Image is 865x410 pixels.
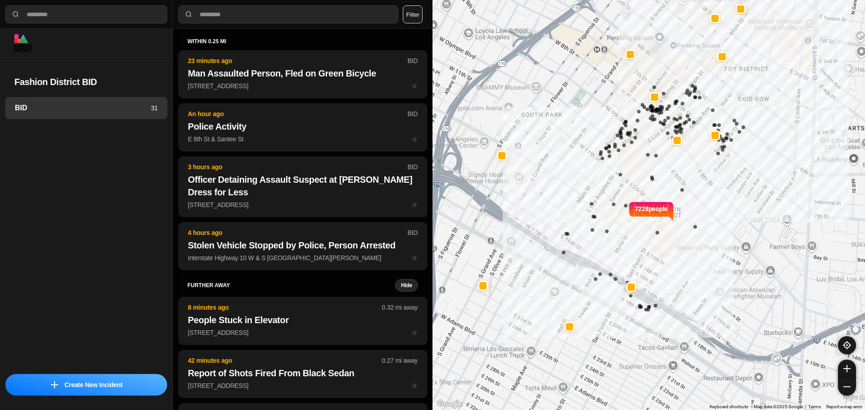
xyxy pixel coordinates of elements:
button: Hide [395,279,418,292]
h2: Police Activity [188,120,418,133]
a: 4 hours agoBIDStolen Vehicle Stopped by Police, Person ArrestedInterstate Highway 10 W & S [GEOGR... [178,254,427,261]
img: zoom-out [843,383,851,390]
button: iconCreate New Incident [5,374,167,396]
span: star [412,201,418,208]
a: Report a map error [826,404,862,409]
p: Create New Incident [64,380,123,389]
img: logo [14,34,32,52]
p: 0.32 mi away [382,303,418,312]
a: An hour agoBIDPolice ActivityE 8th St & Santee Ststar [178,135,427,143]
button: 3 hours agoBIDOfficer Detaining Assault Suspect at [PERSON_NAME] Dress for Less[STREET_ADDRESS]star [178,157,427,217]
span: star [412,82,418,90]
h2: Report of Shots Fired From Black Sedan [188,367,418,379]
img: Google [435,398,464,410]
h2: Stolen Vehicle Stopped by Police, Person Arrested [188,239,418,252]
p: BID [407,56,418,65]
a: 8 minutes ago0.32 mi awayPeople Stuck in Elevator[STREET_ADDRESS]star [178,329,427,336]
img: icon [51,381,58,388]
p: [STREET_ADDRESS] [188,200,418,209]
p: [STREET_ADDRESS] [188,328,418,337]
p: 7228 people [635,204,668,224]
a: BID31 [5,97,167,119]
p: 8 minutes ago [188,303,382,312]
button: 23 minutes agoBIDMan Assaulted Person, Fled on Green Bicycle[STREET_ADDRESS]star [178,50,427,98]
img: notch [668,201,674,221]
p: An hour ago [188,109,407,118]
button: 8 minutes ago0.32 mi awayPeople Stuck in Elevator[STREET_ADDRESS]star [178,297,427,345]
img: recenter [843,341,851,349]
h2: Fashion District BID [14,76,158,88]
span: star [412,135,418,143]
p: Interstate Highway 10 W & S [GEOGRAPHIC_DATA][PERSON_NAME] [188,253,418,262]
h2: Man Assaulted Person, Fled on Green Bicycle [188,67,418,80]
button: zoom-out [838,378,856,396]
h3: BID [15,103,151,113]
button: 4 hours agoBIDStolen Vehicle Stopped by Police, Person ArrestedInterstate Highway 10 W & S [GEOGR... [178,222,427,270]
a: 3 hours agoBIDOfficer Detaining Assault Suspect at [PERSON_NAME] Dress for Less[STREET_ADDRESS]star [178,201,427,208]
span: star [412,254,418,261]
button: Keyboard shortcuts [710,404,748,410]
a: Open this area in Google Maps (opens a new window) [435,398,464,410]
p: E 8th St & Santee St [188,135,418,144]
button: 42 minutes ago0.27 mi awayReport of Shots Fired From Black Sedan[STREET_ADDRESS]star [178,350,427,398]
button: Filter [403,5,423,23]
p: BID [407,109,418,118]
img: search [11,10,20,19]
img: notch [628,201,635,221]
p: [STREET_ADDRESS] [188,81,418,90]
button: An hour agoBIDPolice ActivityE 8th St & Santee Ststar [178,104,427,151]
span: Map data ©2025 Google [754,404,803,409]
p: 23 minutes ago [188,56,407,65]
button: recenter [838,336,856,354]
span: star [412,382,418,389]
img: zoom-in [843,365,851,372]
p: BID [407,162,418,171]
a: Terms (opens in new tab) [808,404,821,409]
h2: People Stuck in Elevator [188,314,418,326]
h5: further away [187,282,395,289]
span: star [412,329,418,336]
button: zoom-in [838,360,856,378]
p: 3 hours ago [188,162,407,171]
p: 0.27 mi away [382,356,418,365]
p: 42 minutes ago [188,356,382,365]
h5: within 0.25 mi [187,38,418,45]
img: search [184,10,193,19]
h2: Officer Detaining Assault Suspect at [PERSON_NAME] Dress for Less [188,173,418,198]
small: Hide [401,282,412,289]
p: 31 [151,104,158,113]
p: [STREET_ADDRESS] [188,381,418,390]
a: 42 minutes ago0.27 mi awayReport of Shots Fired From Black Sedan[STREET_ADDRESS]star [178,382,427,389]
a: 23 minutes agoBIDMan Assaulted Person, Fled on Green Bicycle[STREET_ADDRESS]star [178,82,427,90]
p: BID [407,228,418,237]
p: 4 hours ago [188,228,407,237]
